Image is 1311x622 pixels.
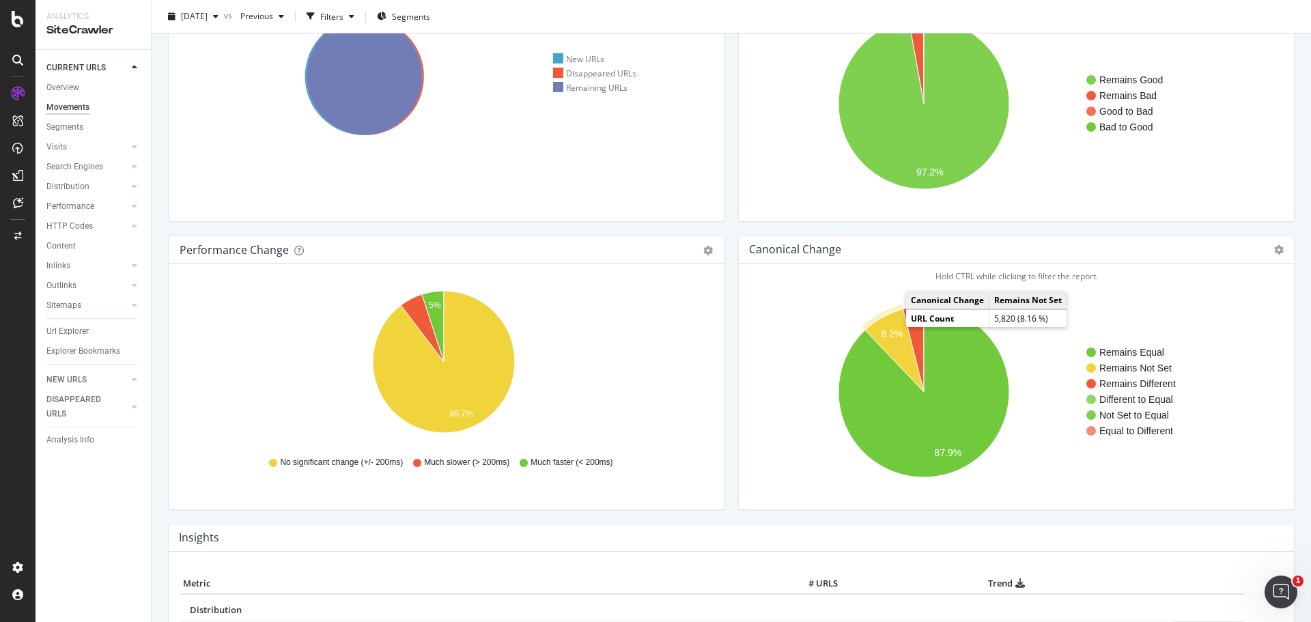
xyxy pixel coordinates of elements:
[371,5,436,27] button: Segments
[553,68,637,79] div: Disappeared URLs
[46,433,141,447] a: Analysis Info
[881,329,903,340] text: 8.2%
[424,457,509,468] span: Much slower (> 200ms)
[46,298,81,313] div: Sitemaps
[46,393,115,421] div: DISAPPEARED URLS
[1099,122,1153,132] text: Bad to Good
[224,9,235,20] span: vs
[320,10,343,22] div: Filters
[46,373,128,387] a: NEW URLS
[989,292,1067,309] td: Remains Not Set
[46,344,141,358] a: Explorer Bookmarks
[1099,74,1163,85] text: Remains Good
[180,574,787,594] th: Metric
[1099,106,1153,117] text: Good to Bad
[1274,245,1284,255] i: Options
[906,310,989,328] td: URL Count
[703,246,713,255] div: gear
[1099,394,1173,405] text: Different to Equal
[935,447,962,458] text: 87.9%
[787,574,841,594] th: # URLS
[46,100,89,115] div: Movements
[46,81,141,95] a: Overview
[1265,576,1297,608] iframe: Intercom live chat
[179,528,219,547] h4: Insights
[46,259,70,273] div: Inlinks
[46,120,141,135] a: Segments
[1099,363,1172,373] text: Remains Not Set
[46,120,83,135] div: Segments
[180,243,289,257] div: Performance Change
[280,457,403,468] span: No significant change (+/- 200ms)
[46,140,128,154] a: Visits
[46,180,89,194] div: Distribution
[46,279,76,293] div: Outlinks
[46,160,128,174] a: Search Engines
[46,298,128,313] a: Sitemaps
[429,300,441,310] text: 5%
[46,324,89,339] div: Url Explorer
[46,433,94,447] div: Analysis Info
[749,240,841,259] h4: Canonical Change
[1099,347,1164,358] text: Remains Equal
[553,53,605,65] div: New URLs
[750,285,1278,498] svg: A chart.
[46,160,103,174] div: Search Engines
[46,219,128,234] a: HTTP Codes
[46,373,87,387] div: NEW URLS
[46,279,128,293] a: Outlinks
[235,5,290,27] button: Previous
[46,324,141,339] a: Url Explorer
[46,100,141,115] a: Movements
[235,10,273,22] span: Previous
[1099,90,1157,101] text: Remains Bad
[190,604,242,616] span: Distribution
[531,457,612,468] span: Much faster (< 200ms)
[46,23,140,38] div: SiteCrawler
[1099,378,1176,389] text: Remains Different
[841,574,1172,594] th: Trend
[46,180,128,194] a: Distribution
[46,199,128,214] a: Performance
[46,140,67,154] div: Visits
[392,10,430,22] span: Segments
[1099,410,1169,421] text: Not Set to Equal
[163,5,224,27] button: [DATE]
[46,239,141,253] a: Content
[989,310,1067,328] td: 5,820 (8.16 %)
[181,10,208,22] span: 2025 Sep. 22nd
[301,5,360,27] button: Filters
[46,344,120,358] div: Explorer Bookmarks
[180,285,708,444] svg: A chart.
[1293,576,1303,586] span: 1
[46,81,79,95] div: Overview
[46,199,94,214] div: Performance
[1099,425,1173,436] text: Equal to Different
[906,292,989,309] td: Canonical Change
[46,61,128,75] a: CURRENT URLS
[46,219,93,234] div: HTTP Codes
[935,270,1098,282] span: Hold CTRL while clicking to filter the report.
[553,82,628,94] div: Remaining URLs
[46,259,128,273] a: Inlinks
[449,409,473,419] text: 89.7%
[46,11,140,23] div: Analytics
[46,61,106,75] div: CURRENT URLS
[46,239,76,253] div: Content
[916,167,944,178] text: 97.2%
[46,393,128,421] a: DISAPPEARED URLS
